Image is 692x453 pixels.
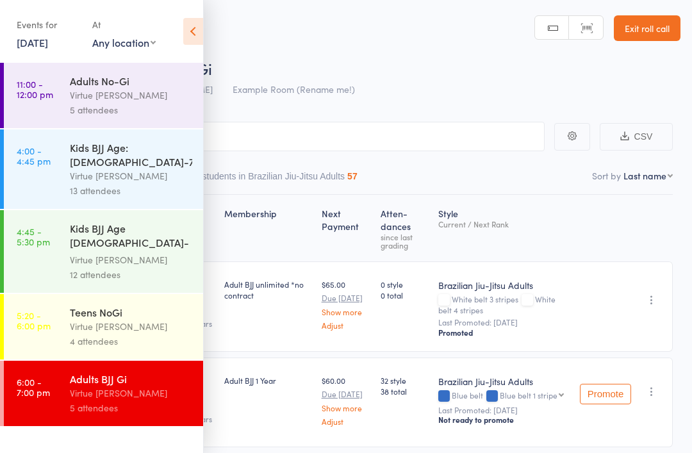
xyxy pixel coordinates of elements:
[322,308,370,316] a: Show more
[4,63,203,128] a: 11:00 -12:00 pmAdults No-GiVirtue [PERSON_NAME]5 attendees
[322,321,370,329] a: Adjust
[438,415,570,425] div: Not ready to promote
[381,386,428,397] span: 38 total
[381,375,428,386] span: 32 style
[438,375,570,388] div: Brazilian Jiu-Jitsu Adults
[381,290,428,301] span: 0 total
[322,390,370,399] small: Due [DATE]
[375,201,433,256] div: Atten­dances
[70,221,192,252] div: Kids BJJ Age [DEMOGRAPHIC_DATA]-[DEMOGRAPHIC_DATA]
[614,15,680,41] a: Exit roll call
[177,165,358,194] button: Other students in Brazilian Jiu-Jitsu Adults57
[70,103,192,117] div: 5 attendees
[219,201,317,256] div: Membership
[592,169,621,182] label: Sort by
[70,267,192,282] div: 12 attendees
[233,83,355,95] span: Example Room (Rename me!)
[17,14,79,35] div: Events for
[70,183,192,198] div: 13 attendees
[500,391,557,399] div: Blue belt 1 stripe
[17,226,50,247] time: 4:45 - 5:30 pm
[70,400,192,415] div: 5 attendees
[322,375,370,425] div: $60.00
[347,171,358,181] div: 57
[438,295,570,314] div: White belt 3 stripes
[17,145,51,166] time: 4:00 - 4:45 pm
[19,122,545,151] input: Search by name
[70,372,192,386] div: Adults BJJ Gi
[70,386,192,400] div: Virtue [PERSON_NAME]
[438,279,570,292] div: Brazilian Jiu-Jitsu Adults
[70,88,192,103] div: Virtue [PERSON_NAME]
[70,334,192,349] div: 4 attendees
[4,361,203,426] a: 6:00 -7:00 pmAdults BJJ GiVirtue [PERSON_NAME]5 attendees
[381,279,428,290] span: 0 style
[322,279,370,329] div: $65.00
[600,123,673,151] button: CSV
[17,79,53,99] time: 11:00 - 12:00 pm
[317,201,375,256] div: Next Payment
[322,404,370,412] a: Show more
[623,169,666,182] div: Last name
[438,406,570,415] small: Last Promoted: [DATE]
[438,391,570,402] div: Blue belt
[580,384,631,404] button: Promote
[433,201,575,256] div: Style
[224,279,311,301] div: Adult BJJ unlimited *no contract
[70,305,192,319] div: Teens NoGi
[322,293,370,302] small: Due [DATE]
[438,327,570,338] div: Promoted
[70,169,192,183] div: Virtue [PERSON_NAME]
[70,252,192,267] div: Virtue [PERSON_NAME]
[4,294,203,359] a: 5:20 -6:00 pmTeens NoGiVirtue [PERSON_NAME]4 attendees
[4,129,203,209] a: 4:00 -4:45 pmKids BJJ Age: [DEMOGRAPHIC_DATA]-7yrsVirtue [PERSON_NAME]13 attendees
[70,74,192,88] div: Adults No-Gi
[438,318,570,327] small: Last Promoted: [DATE]
[381,233,428,249] div: since last grading
[92,35,156,49] div: Any location
[4,210,203,293] a: 4:45 -5:30 pmKids BJJ Age [DEMOGRAPHIC_DATA]-[DEMOGRAPHIC_DATA]Virtue [PERSON_NAME]12 attendees
[17,377,50,397] time: 6:00 - 7:00 pm
[17,310,51,331] time: 5:20 - 6:00 pm
[70,319,192,334] div: Virtue [PERSON_NAME]
[322,417,370,425] a: Adjust
[438,293,556,315] span: White belt 4 stripes
[92,14,156,35] div: At
[438,220,570,228] div: Current / Next Rank
[70,140,192,169] div: Kids BJJ Age: [DEMOGRAPHIC_DATA]-7yrs
[224,375,311,386] div: Adult BJJ 1 Year
[17,35,48,49] a: [DATE]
